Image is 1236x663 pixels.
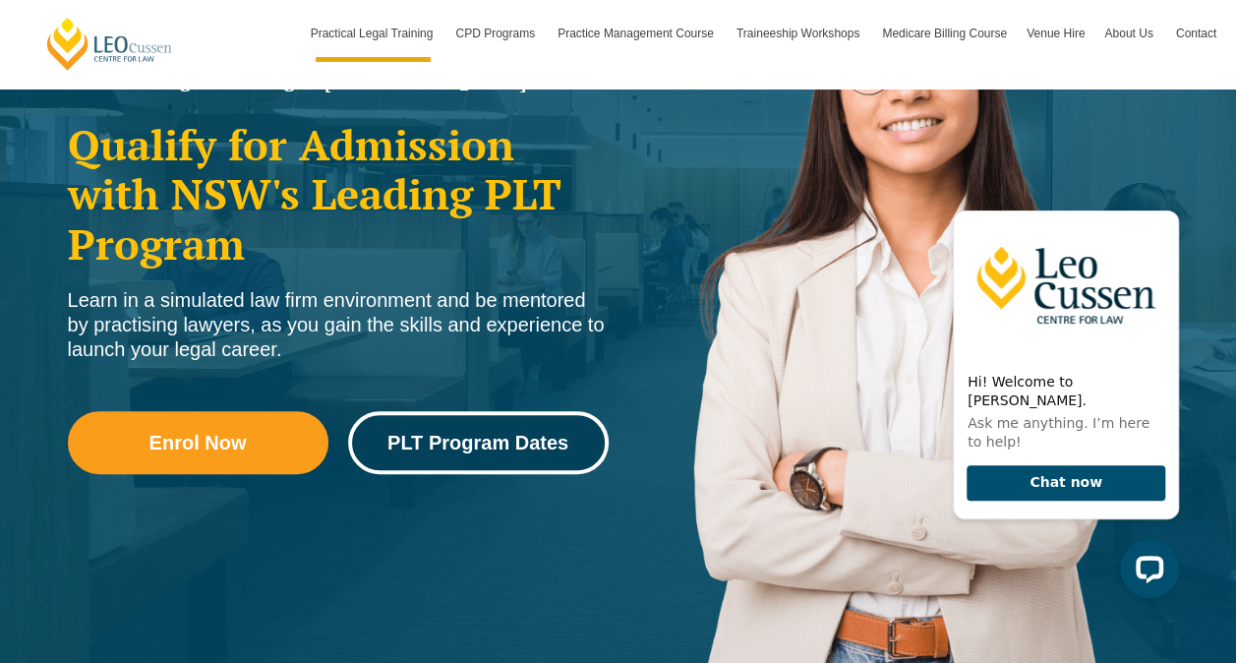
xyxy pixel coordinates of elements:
iframe: LiveChat chat widget [937,194,1187,614]
h2: Qualify for Admission with NSW's Leading PLT Program [68,120,609,269]
span: PLT Program Dates [387,433,568,452]
a: About Us [1094,5,1165,62]
a: Traineeship Workshops [727,5,872,62]
a: Enrol Now [68,411,328,474]
a: [PERSON_NAME] Centre for Law [44,16,175,72]
span: Enrol Now [149,433,247,452]
div: Learn in a simulated law firm environment and be mentored by practising lawyers, as you gain the ... [68,288,609,362]
a: Medicare Billing Course [872,5,1017,62]
a: Venue Hire [1017,5,1094,62]
h1: Practical Legal Training in [GEOGRAPHIC_DATA] [68,71,609,90]
a: CPD Programs [445,5,548,62]
a: Practical Legal Training [301,5,446,62]
a: PLT Program Dates [348,411,609,474]
a: Practice Management Course [548,5,727,62]
a: Contact [1166,5,1226,62]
